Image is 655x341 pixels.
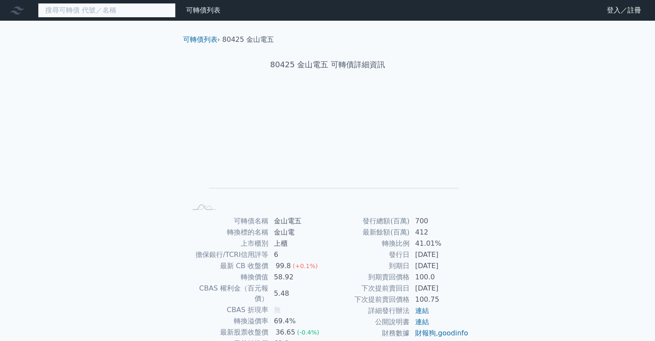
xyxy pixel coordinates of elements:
td: 100.75 [410,294,469,305]
td: 最新 CB 收盤價 [186,260,269,272]
td: 財務數據 [328,328,410,339]
td: 發行總額(百萬) [328,216,410,227]
td: 58.92 [269,272,328,283]
td: 5.48 [269,283,328,304]
td: 到期賣回價格 [328,272,410,283]
td: 擔保銀行/TCRI信用評等 [186,249,269,260]
input: 搜尋可轉債 代號／名稱 [38,3,176,18]
li: 80425 金山電五 [222,34,274,45]
td: 下次提前賣回日 [328,283,410,294]
a: 財報狗 [415,329,436,337]
td: 轉換比例 [328,238,410,249]
h1: 80425 金山電五 可轉債詳細資訊 [176,59,479,71]
td: 發行日 [328,249,410,260]
td: 最新餘額(百萬) [328,227,410,238]
li: › [183,34,220,45]
td: 可轉債名稱 [186,216,269,227]
td: 100.0 [410,272,469,283]
td: 金山電五 [269,216,328,227]
td: 轉換價值 [186,272,269,283]
a: goodinfo [438,329,468,337]
td: 41.01% [410,238,469,249]
g: Chart [201,98,459,201]
a: 連結 [415,307,429,315]
span: (-0.4%) [297,329,320,336]
td: [DATE] [410,249,469,260]
td: [DATE] [410,260,469,272]
td: 轉換溢價率 [186,316,269,327]
td: 詳細發行辦法 [328,305,410,316]
td: 700 [410,216,469,227]
td: 金山電 [269,227,328,238]
div: 36.65 [274,327,297,338]
td: 轉換標的名稱 [186,227,269,238]
td: 上櫃 [269,238,328,249]
span: 無 [274,306,281,314]
td: 412 [410,227,469,238]
span: (+0.1%) [292,263,317,269]
td: 上市櫃別 [186,238,269,249]
td: 最新股票收盤價 [186,327,269,338]
a: 連結 [415,318,429,326]
a: 可轉債列表 [186,6,220,14]
td: [DATE] [410,283,469,294]
td: CBAS 權利金（百元報價） [186,283,269,304]
td: , [410,328,469,339]
td: 公開說明書 [328,316,410,328]
a: 登入／註冊 [600,3,648,17]
div: 99.8 [274,261,293,271]
td: 下次提前賣回價格 [328,294,410,305]
td: 69.4% [269,316,328,327]
td: 6 [269,249,328,260]
td: 到期日 [328,260,410,272]
td: CBAS 折現率 [186,304,269,316]
a: 可轉債列表 [183,35,217,44]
